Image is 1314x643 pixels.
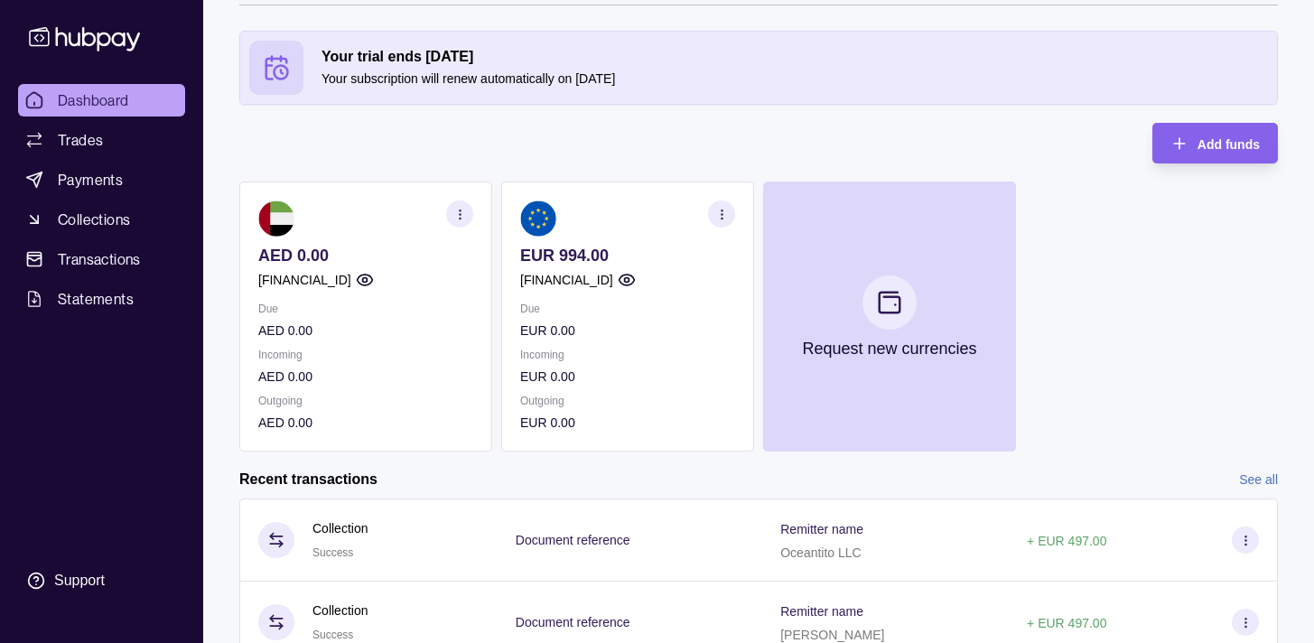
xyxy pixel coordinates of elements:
a: Statements [18,283,185,315]
p: AED 0.00 [258,246,473,266]
p: Request new currencies [802,339,976,359]
a: Dashboard [18,84,185,116]
a: Trades [18,124,185,156]
span: Transactions [58,248,141,270]
h2: Your trial ends [DATE] [322,47,1268,67]
p: Incoming [520,345,735,365]
div: Support [54,571,105,591]
p: Incoming [258,345,473,365]
img: eu [520,200,556,237]
p: Collection [312,601,368,620]
span: Trades [58,129,103,151]
a: Support [18,562,185,600]
button: Request new currencies [763,182,1016,452]
p: AED 0.00 [258,413,473,433]
h2: Recent transactions [239,470,377,489]
span: Add funds [1198,137,1260,152]
p: EUR 0.00 [520,413,735,433]
p: Due [258,299,473,319]
p: EUR 994.00 [520,246,735,266]
p: Oceantito LLC [780,545,862,560]
a: Payments [18,163,185,196]
p: [FINANCIAL_ID] [520,270,613,290]
p: + EUR 497.00 [1027,616,1106,630]
p: AED 0.00 [258,321,473,340]
p: [PERSON_NAME] [780,628,884,642]
p: Remitter name [780,604,863,619]
span: Collections [58,209,130,230]
span: Success [312,629,353,641]
button: Add funds [1152,123,1278,163]
p: EUR 0.00 [520,367,735,387]
p: AED 0.00 [258,367,473,387]
span: Statements [58,288,134,310]
p: Due [520,299,735,319]
p: Document reference [516,615,630,629]
p: Collection [312,518,368,538]
p: Remitter name [780,522,863,536]
p: Outgoing [258,391,473,411]
img: ae [258,200,294,237]
p: Outgoing [520,391,735,411]
span: Success [312,546,353,559]
p: [FINANCIAL_ID] [258,270,351,290]
p: + EUR 497.00 [1027,534,1106,548]
p: EUR 0.00 [520,321,735,340]
p: Document reference [516,533,630,547]
a: See all [1239,470,1278,489]
a: Transactions [18,243,185,275]
span: Dashboard [58,89,129,111]
p: Your subscription will renew automatically on [DATE] [322,69,1268,89]
a: Collections [18,203,185,236]
span: Payments [58,169,123,191]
